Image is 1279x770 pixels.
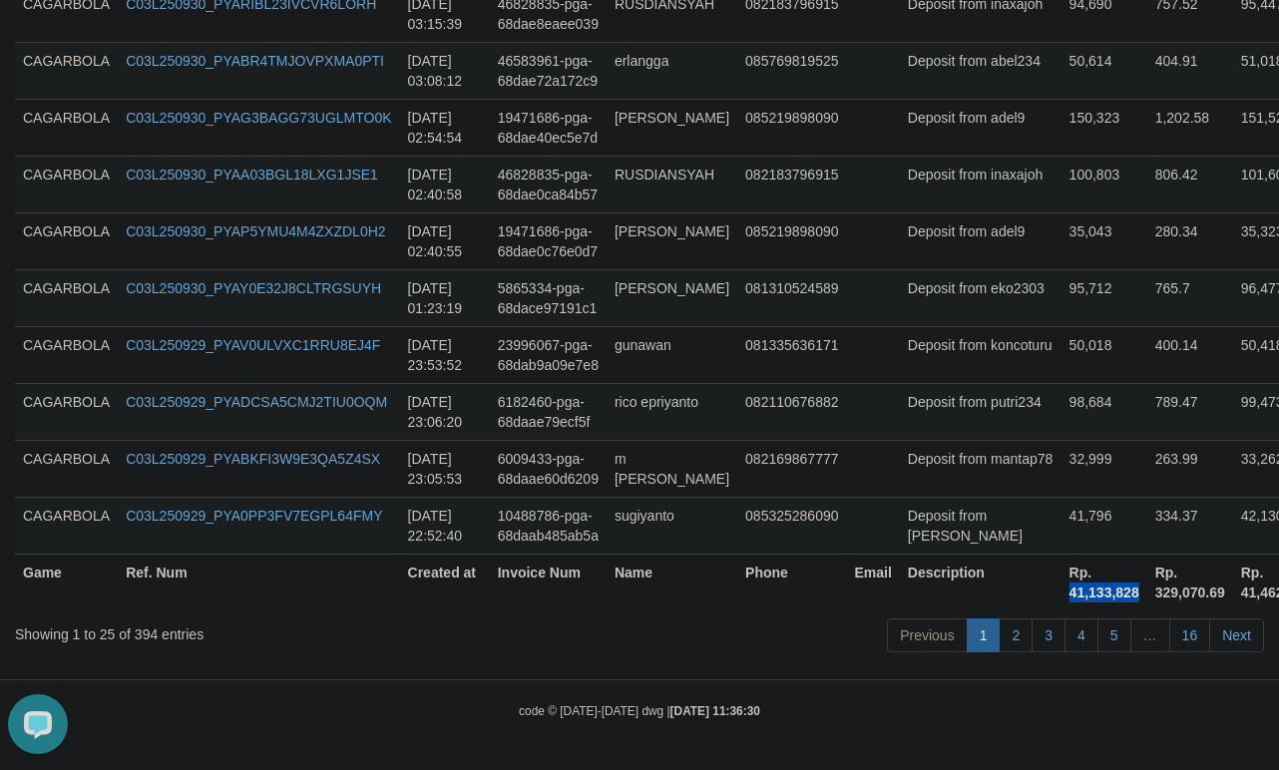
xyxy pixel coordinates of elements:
[900,42,1062,99] td: Deposit from abel234
[490,554,607,610] th: Invoice Num
[400,42,490,99] td: [DATE] 03:08:12
[1062,497,1147,554] td: 41,796
[400,156,490,212] td: [DATE] 02:40:58
[15,42,118,99] td: CAGARBOLA
[999,618,1033,652] a: 2
[900,212,1062,269] td: Deposit from adel9
[1147,326,1233,383] td: 400.14
[1130,618,1170,652] a: …
[607,383,737,440] td: rico epriyanto
[126,508,382,524] a: C03L250929_PYA0PP3FV7EGPL64FMY
[15,212,118,269] td: CAGARBOLA
[15,616,518,644] div: Showing 1 to 25 of 394 entries
[900,156,1062,212] td: Deposit from inaxajoh
[400,99,490,156] td: [DATE] 02:54:54
[900,440,1062,497] td: Deposit from mantap78
[607,156,737,212] td: RUSDIANSYAH
[1147,212,1233,269] td: 280.34
[1147,156,1233,212] td: 806.42
[490,212,607,269] td: 19471686-pga-68dae0c76e0d7
[900,326,1062,383] td: Deposit from koncoturu
[607,42,737,99] td: erlangga
[126,53,384,69] a: C03L250930_PYABR4TMJOVPXMA0PTI
[900,99,1062,156] td: Deposit from adel9
[1097,618,1131,652] a: 5
[737,42,846,99] td: 085769819525
[490,99,607,156] td: 19471686-pga-68dae40ec5e7d
[490,497,607,554] td: 10488786-pga-68daab485ab5a
[15,269,118,326] td: CAGARBOLA
[126,167,378,183] a: C03L250930_PYAA03BGL18LXG1JSE1
[737,440,846,497] td: 082169867777
[900,554,1062,610] th: Description
[1062,99,1147,156] td: 150,323
[1032,618,1066,652] a: 3
[15,383,118,440] td: CAGARBOLA
[15,326,118,383] td: CAGARBOLA
[490,326,607,383] td: 23996067-pga-68dab9a09e7e8
[737,383,846,440] td: 082110676882
[1062,326,1147,383] td: 50,018
[737,212,846,269] td: 085219898090
[126,451,380,467] a: C03L250929_PYABKFI3W9E3QA5Z4SX
[1147,497,1233,554] td: 334.37
[1147,440,1233,497] td: 263.99
[1062,554,1147,610] th: Rp. 41,133,828
[607,440,737,497] td: m [PERSON_NAME]
[900,497,1062,554] td: Deposit from [PERSON_NAME]
[737,99,846,156] td: 085219898090
[900,269,1062,326] td: Deposit from eko2303
[607,497,737,554] td: sugiyanto
[1169,618,1211,652] a: 16
[737,326,846,383] td: 081335636171
[670,704,760,718] strong: [DATE] 11:36:30
[118,554,399,610] th: Ref. Num
[737,269,846,326] td: 081310524589
[519,704,760,718] small: code © [DATE]-[DATE] dwg |
[1062,440,1147,497] td: 32,999
[400,554,490,610] th: Created at
[1062,269,1147,326] td: 95,712
[607,554,737,610] th: Name
[400,383,490,440] td: [DATE] 23:06:20
[737,554,846,610] th: Phone
[847,554,900,610] th: Email
[1062,156,1147,212] td: 100,803
[126,280,381,296] a: C03L250930_PYAY0E32J8CLTRGSUYH
[887,618,967,652] a: Previous
[607,99,737,156] td: [PERSON_NAME]
[490,42,607,99] td: 46583961-pga-68dae72a172c9
[400,440,490,497] td: [DATE] 23:05:53
[1062,383,1147,440] td: 98,684
[126,394,387,410] a: C03L250929_PYADCSA5CMJ2TIU0OQM
[1147,383,1233,440] td: 789.47
[15,554,118,610] th: Game
[490,156,607,212] td: 46828835-pga-68dae0ca84b57
[1065,618,1098,652] a: 4
[15,156,118,212] td: CAGARBOLA
[126,110,391,126] a: C03L250930_PYAG3BAGG73UGLMTO0K
[967,618,1001,652] a: 1
[1147,269,1233,326] td: 765.7
[490,440,607,497] td: 6009433-pga-68daae60d6209
[900,383,1062,440] td: Deposit from putri234
[126,337,380,353] a: C03L250929_PYAV0ULVXC1RRU8EJ4F
[1209,618,1264,652] a: Next
[15,99,118,156] td: CAGARBOLA
[490,383,607,440] td: 6182460-pga-68daae79ecf5f
[607,269,737,326] td: [PERSON_NAME]
[1147,554,1233,610] th: Rp. 329,070.69
[1062,212,1147,269] td: 35,043
[607,326,737,383] td: gunawan
[737,497,846,554] td: 085325286090
[1062,42,1147,99] td: 50,614
[15,497,118,554] td: CAGARBOLA
[400,497,490,554] td: [DATE] 22:52:40
[15,440,118,497] td: CAGARBOLA
[400,269,490,326] td: [DATE] 01:23:19
[607,212,737,269] td: [PERSON_NAME]
[8,8,68,68] button: Open LiveChat chat widget
[737,156,846,212] td: 082183796915
[400,212,490,269] td: [DATE] 02:40:55
[490,269,607,326] td: 5865334-pga-68dace97191c1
